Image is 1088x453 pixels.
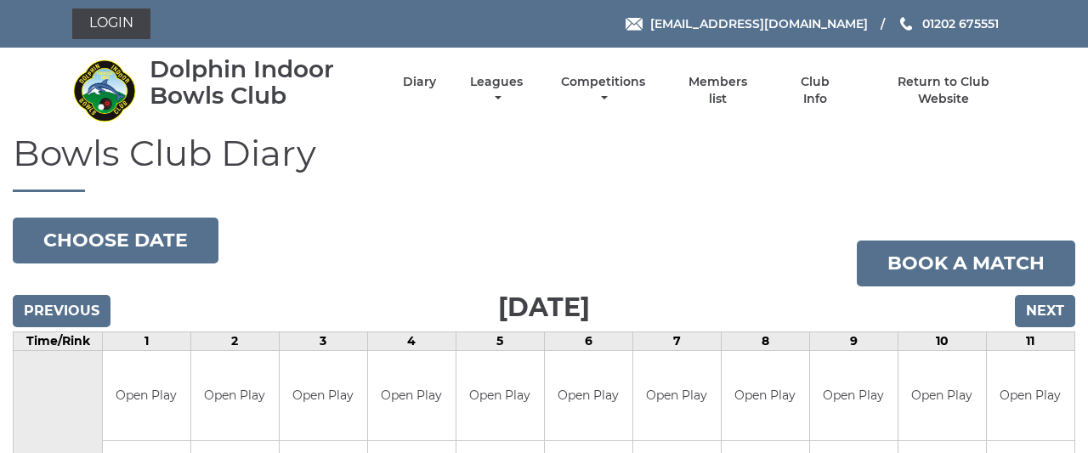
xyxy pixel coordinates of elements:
[872,74,1016,107] a: Return to Club Website
[632,332,721,351] td: 7
[557,74,649,107] a: Competitions
[13,295,110,327] input: Previous
[190,332,279,351] td: 2
[898,332,986,351] td: 10
[633,351,721,440] td: Open Play
[13,133,1075,192] h1: Bowls Club Diary
[626,14,868,33] a: Email [EMAIL_ADDRESS][DOMAIN_NAME]
[545,351,632,440] td: Open Play
[1015,295,1075,327] input: Next
[13,218,218,263] button: Choose date
[809,332,898,351] td: 9
[922,16,999,31] span: 01202 675551
[403,74,436,90] a: Diary
[150,56,373,109] div: Dolphin Indoor Bowls Club
[14,332,103,351] td: Time/Rink
[544,332,632,351] td: 6
[103,332,191,351] td: 1
[857,241,1075,286] a: Book a match
[898,14,999,33] a: Phone us 01202 675551
[279,332,367,351] td: 3
[191,351,279,440] td: Open Play
[466,74,527,107] a: Leagues
[898,351,986,440] td: Open Play
[679,74,757,107] a: Members list
[986,332,1074,351] td: 11
[72,8,150,39] a: Login
[368,351,456,440] td: Open Play
[787,74,842,107] a: Club Info
[626,18,643,31] img: Email
[456,332,544,351] td: 5
[456,351,544,440] td: Open Play
[721,332,809,351] td: 8
[650,16,868,31] span: [EMAIL_ADDRESS][DOMAIN_NAME]
[900,17,912,31] img: Phone us
[810,351,898,440] td: Open Play
[722,351,809,440] td: Open Play
[103,351,190,440] td: Open Play
[280,351,367,440] td: Open Play
[72,59,136,122] img: Dolphin Indoor Bowls Club
[367,332,456,351] td: 4
[987,351,1074,440] td: Open Play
